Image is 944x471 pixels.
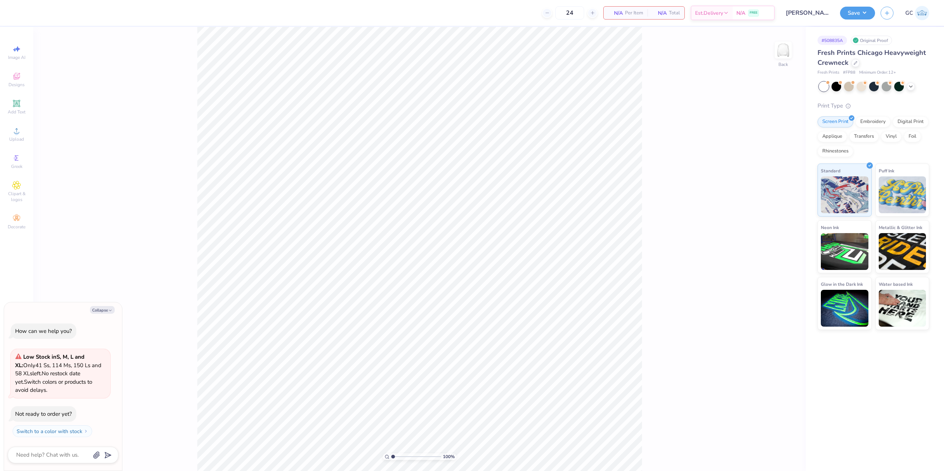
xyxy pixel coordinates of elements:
div: Rhinestones [818,146,853,157]
span: Glow in the Dark Ink [821,280,863,288]
div: Embroidery [855,116,891,127]
span: Fresh Prints [818,70,839,76]
div: Original Proof [851,36,892,45]
span: No restock date yet. [15,370,80,386]
img: Puff Ink [879,176,926,213]
span: Water based Ink [879,280,913,288]
span: Total [669,9,680,17]
span: Image AI [8,55,25,60]
span: GC [905,9,913,17]
div: Print Type [818,102,929,110]
div: Not ready to order yet? [15,410,72,418]
div: Vinyl [881,131,902,142]
img: Neon Ink [821,233,868,270]
div: # 508835A [818,36,847,45]
div: Applique [818,131,847,142]
span: Decorate [8,224,25,230]
span: Neon Ink [821,224,839,231]
input: Untitled Design [780,6,834,20]
img: Switch to a color with stock [84,429,88,433]
img: Glow in the Dark Ink [821,290,868,327]
div: Transfers [849,131,879,142]
strong: Low Stock in S, M, L and XL : [15,353,84,369]
button: Switch to a color with stock [13,425,92,437]
span: Puff Ink [879,167,894,175]
span: Add Text [8,109,25,115]
span: Fresh Prints Chicago Heavyweight Crewneck [818,48,926,67]
div: Screen Print [818,116,853,127]
span: Greek [11,164,22,169]
span: Only 41 Ss, 114 Ms, 150 Ls and 58 XLs left. Switch colors or products to avoid delays. [15,353,101,394]
span: Standard [821,167,840,175]
span: 100 % [443,453,455,460]
img: Standard [821,176,868,213]
span: Upload [9,136,24,142]
span: N/A [608,9,623,17]
input: – – [555,6,584,20]
div: Foil [904,131,921,142]
span: N/A [736,9,745,17]
span: FREE [750,10,757,15]
span: Metallic & Glitter Ink [879,224,922,231]
button: Collapse [90,306,115,314]
button: Save [840,7,875,20]
img: Back [776,43,791,57]
span: Est. Delivery [695,9,723,17]
span: Designs [8,82,25,88]
span: Per Item [625,9,643,17]
img: Gerard Christopher Trorres [915,6,929,20]
div: How can we help you? [15,327,72,335]
img: Metallic & Glitter Ink [879,233,926,270]
span: Clipart & logos [4,191,29,203]
a: GC [905,6,929,20]
div: Digital Print [893,116,929,127]
span: # FP88 [843,70,855,76]
span: Minimum Order: 12 + [859,70,896,76]
div: Back [778,61,788,68]
img: Water based Ink [879,290,926,327]
span: N/A [652,9,667,17]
